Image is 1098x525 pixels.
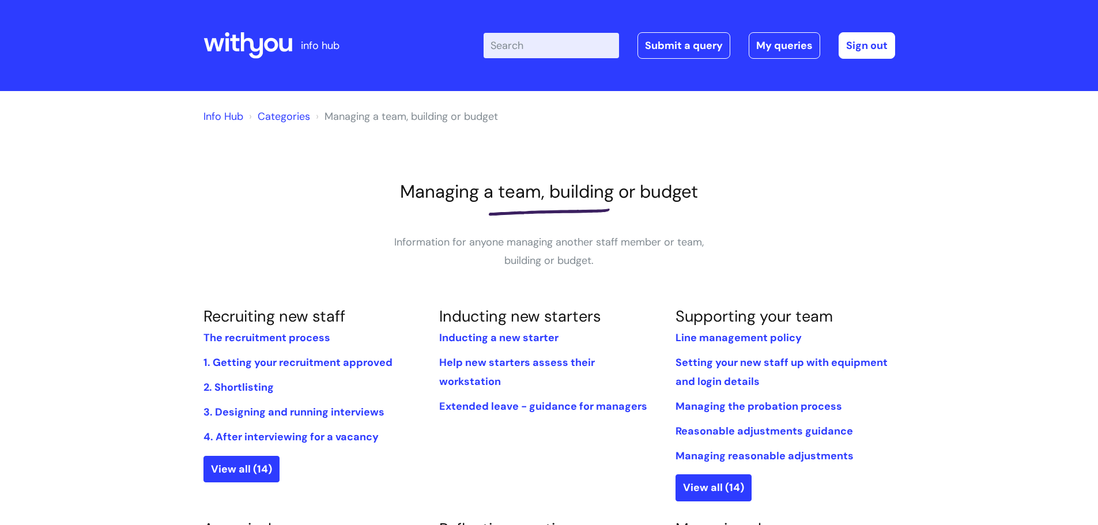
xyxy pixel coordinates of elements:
[676,424,853,438] a: Reasonable adjustments guidance
[439,399,647,413] a: Extended leave - guidance for managers
[313,107,498,126] li: Managing a team, building or budget
[676,331,802,345] a: Line management policy
[439,356,595,388] a: Help new starters assess their workstation
[203,109,243,123] a: Info Hub
[839,32,895,59] a: Sign out
[246,107,310,126] li: Solution home
[676,356,888,388] a: Setting your new staff up with equipment and login details
[203,306,345,326] a: Recruiting new staff
[484,32,895,59] div: | -
[484,33,619,58] input: Search
[439,331,559,345] a: Inducting a new starter
[749,32,820,59] a: My queries
[203,405,384,419] a: 3. Designing and running interviews
[676,306,833,326] a: Supporting your team
[203,430,379,444] a: 4. After interviewing for a vacancy
[376,233,722,270] p: Information for anyone managing another staff member or team, building or budget.
[637,32,730,59] a: Submit a query
[301,36,339,55] p: info hub
[676,399,842,413] a: Managing the probation process
[203,380,274,394] a: 2. Shortlisting
[676,474,752,501] a: View all (14)
[439,306,601,326] a: Inducting new starters
[258,109,310,123] a: Categories
[203,356,393,369] a: 1. Getting your recruitment approved
[203,456,280,482] a: View all (14)
[676,449,854,463] a: Managing reasonable adjustments
[203,331,330,345] a: The recruitment process
[203,181,895,202] h1: Managing a team, building or budget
